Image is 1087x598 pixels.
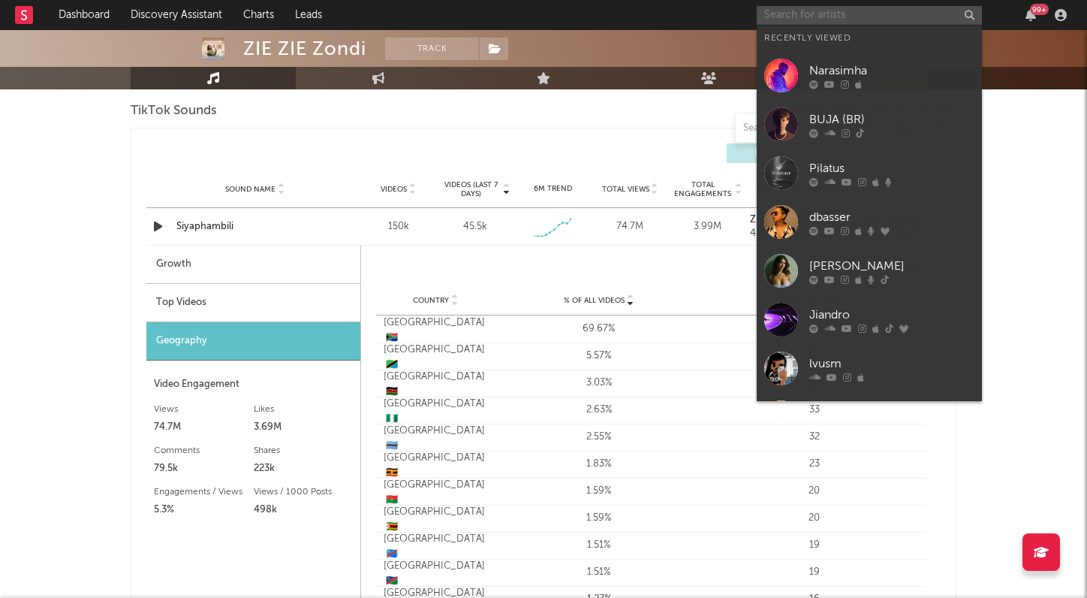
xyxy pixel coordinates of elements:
[495,430,703,445] div: 2.55%
[495,349,703,364] div: 5.57%
[809,159,974,177] div: Pilatus
[757,100,982,149] a: BUJA (BR)
[243,38,366,60] div: ZIE ZIE Zondi
[710,538,918,553] div: 19
[809,257,974,275] div: [PERSON_NAME]
[386,441,398,451] span: 🇧🇼
[710,457,918,472] div: 23
[386,333,398,343] span: 🇿🇦
[386,576,398,586] span: 🇳🇦
[384,370,487,399] div: [GEOGRAPHIC_DATA]
[146,322,360,361] div: Geography
[386,468,398,478] span: 🇺🇬
[131,102,217,120] span: TikTok Sounds
[176,219,333,234] a: Siyaphambili
[495,322,703,337] div: 69.67%
[495,565,703,580] div: 1.51%
[750,215,839,225] strong: Zinhle ZIE ZIE Zondi
[757,295,982,344] a: Jiandro
[146,284,360,322] div: Top Videos
[710,565,918,580] div: 19
[384,424,487,453] div: [GEOGRAPHIC_DATA]
[254,418,354,436] div: 3.69M
[710,430,918,445] div: 32
[463,219,487,234] div: 45.5k
[495,538,703,553] div: 1.51%
[736,149,805,158] span: UGC ( 4 )
[595,219,665,234] div: 74.7M
[154,376,353,394] div: Video Engagement
[413,296,449,305] span: Country
[154,501,254,519] div: 5.3%
[764,29,974,47] div: Recently Viewed
[154,400,254,418] div: Views
[441,180,501,198] span: Videos (last 7 days)
[710,511,918,526] div: 20
[518,183,588,195] div: 6M Trend
[384,397,487,426] div: [GEOGRAPHIC_DATA]
[495,511,703,526] div: 1.59%
[254,442,354,460] div: Shares
[254,400,354,418] div: Likes
[1030,4,1049,15] div: 99 +
[386,549,398,559] span: 🇨🇩
[363,219,433,234] div: 150k
[154,483,254,501] div: Engagements / Views
[710,322,918,337] div: 875
[750,215,854,225] a: Zinhle ZIE ZIE Zondi
[254,501,354,519] div: 498k
[384,532,487,561] div: [GEOGRAPHIC_DATA]
[254,483,354,501] div: Views / 1000 Posts
[757,246,982,295] a: [PERSON_NAME]
[495,484,703,499] div: 1.59%
[809,355,974,373] div: lvusm
[381,185,407,194] span: Videos
[710,349,918,364] div: 70
[757,393,982,442] a: CG5
[384,559,487,588] div: [GEOGRAPHIC_DATA]
[736,122,894,134] input: Search by song name or URL
[809,208,974,226] div: dbasser
[710,376,918,391] div: 38
[146,246,360,284] div: Growth
[386,522,398,532] span: 🇿🇼
[386,360,398,370] span: 🇹🇿
[673,180,733,198] span: Total Engagements
[384,478,487,507] div: [GEOGRAPHIC_DATA]
[154,418,254,436] div: 74.7M
[602,185,649,194] span: Total Views
[386,414,398,424] span: 🇳🇬
[384,343,487,372] div: [GEOGRAPHIC_DATA]
[757,6,982,25] input: Search for artists
[154,460,254,478] div: 79.5k
[710,484,918,499] div: 20
[727,143,828,163] button: UGC(4)
[710,403,918,418] div: 33
[809,62,974,80] div: Narasimha
[154,442,254,460] div: Comments
[495,457,703,472] div: 1.83%
[673,219,742,234] div: 3.99M
[757,149,982,198] a: Pilatus
[386,387,398,397] span: 🇰🇪
[385,38,479,60] button: Track
[809,306,974,324] div: Jiandro
[1025,9,1036,21] button: 99+
[495,376,703,391] div: 3.03%
[384,451,487,480] div: [GEOGRAPHIC_DATA]
[386,495,398,505] span: 🇧🇫
[757,198,982,246] a: dbasser
[495,403,703,418] div: 2.63%
[384,316,487,345] div: [GEOGRAPHIC_DATA]
[254,460,354,478] div: 223k
[757,344,982,393] a: lvusm
[750,228,854,239] div: 430k followers
[564,296,625,305] span: % of all Videos
[757,51,982,100] a: Narasimha
[225,185,276,194] span: Sound Name
[384,505,487,534] div: [GEOGRAPHIC_DATA]
[809,110,974,128] div: BUJA (BR)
